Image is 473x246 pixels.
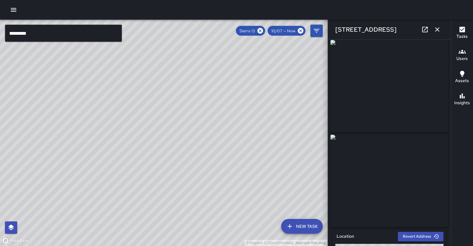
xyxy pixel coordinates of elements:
[398,232,443,241] button: Revert Address
[455,77,469,84] h6: Assets
[451,22,473,44] button: Tasks
[335,25,397,34] h6: [STREET_ADDRESS]
[456,55,468,62] h6: Users
[268,28,299,34] span: 10/07 — Now
[281,219,323,234] button: New Task
[330,135,448,227] img: request_images%2Fc9890500-a3df-11f0-8fbf-69924faa24d1
[236,26,265,36] div: Sierra 13
[456,33,468,40] h6: Tasks
[337,233,354,240] h6: Location
[451,66,473,89] button: Assets
[330,40,448,132] img: request_images%2Fc80fd280-a3df-11f0-8fbf-69924faa24d1
[451,44,473,66] button: Users
[236,28,259,34] span: Sierra 13
[310,25,323,37] button: Filters
[451,89,473,111] button: Insights
[268,26,305,36] div: 10/07 — Now
[454,100,470,106] h6: Insights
